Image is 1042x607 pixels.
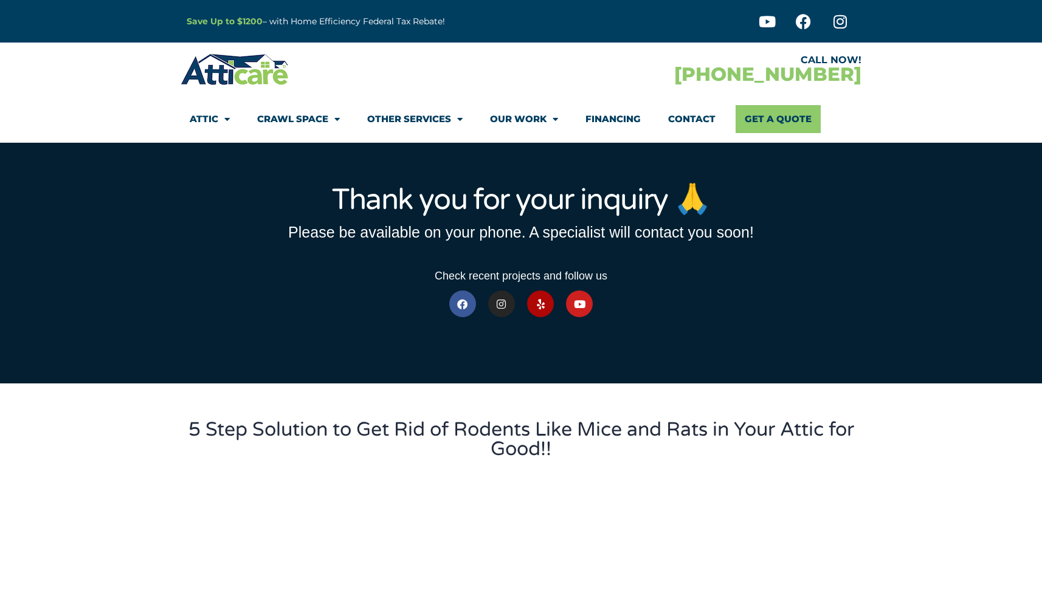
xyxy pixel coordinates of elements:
a: Get A Quote [736,105,821,133]
h3: 5 Step Solution to Get Rid of Rodents Like Mice and Rats in Your Attic for Good!! [187,420,855,459]
a: Crawl Space [257,105,340,133]
div: CALL NOW! [521,55,861,65]
h3: Please be available on your phone. A specialist will contact you soon! [187,225,855,240]
p: – with Home Efficiency Federal Tax Rebate! [187,15,581,29]
a: Other Services [367,105,463,133]
h3: Check recent projects and follow us [187,270,855,281]
a: Our Work [490,105,558,133]
nav: Menu [190,105,852,133]
a: Contact [668,105,716,133]
a: Save Up to $1200 [187,16,263,27]
a: Attic [190,105,230,133]
a: Financing [585,105,641,133]
h1: Thank you for your inquiry 🙏 [187,185,855,214]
